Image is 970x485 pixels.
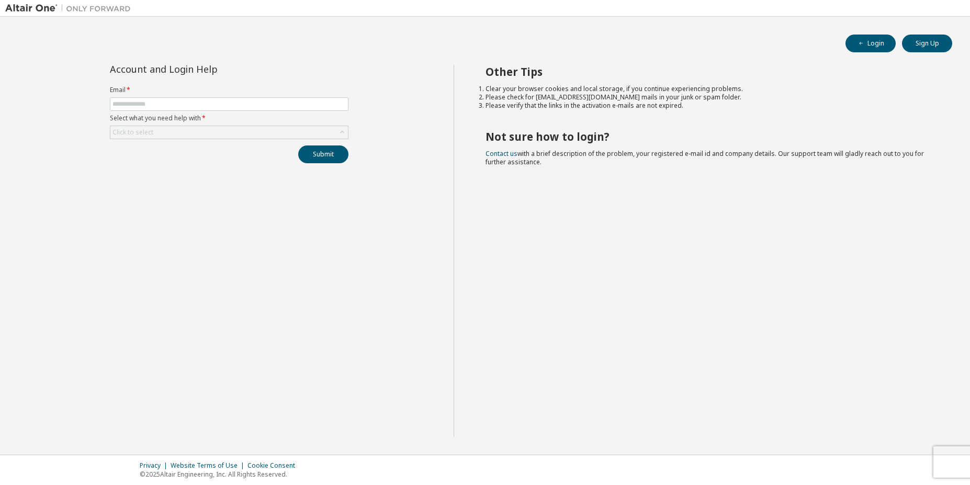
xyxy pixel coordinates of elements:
li: Clear your browser cookies and local storage, if you continue experiencing problems. [486,85,934,93]
div: Privacy [140,461,171,470]
p: © 2025 Altair Engineering, Inc. All Rights Reserved. [140,470,301,479]
button: Submit [298,145,348,163]
button: Login [845,35,896,52]
div: Account and Login Help [110,65,301,73]
div: Website Terms of Use [171,461,247,470]
img: Altair One [5,3,136,14]
label: Select what you need help with [110,114,348,122]
div: Click to select [112,128,153,137]
li: Please verify that the links in the activation e-mails are not expired. [486,101,934,110]
li: Please check for [EMAIL_ADDRESS][DOMAIN_NAME] mails in your junk or spam folder. [486,93,934,101]
h2: Not sure how to login? [486,130,934,143]
div: Cookie Consent [247,461,301,470]
span: with a brief description of the problem, your registered e-mail id and company details. Our suppo... [486,149,924,166]
h2: Other Tips [486,65,934,78]
div: Click to select [110,126,348,139]
button: Sign Up [902,35,952,52]
a: Contact us [486,149,517,158]
label: Email [110,86,348,94]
